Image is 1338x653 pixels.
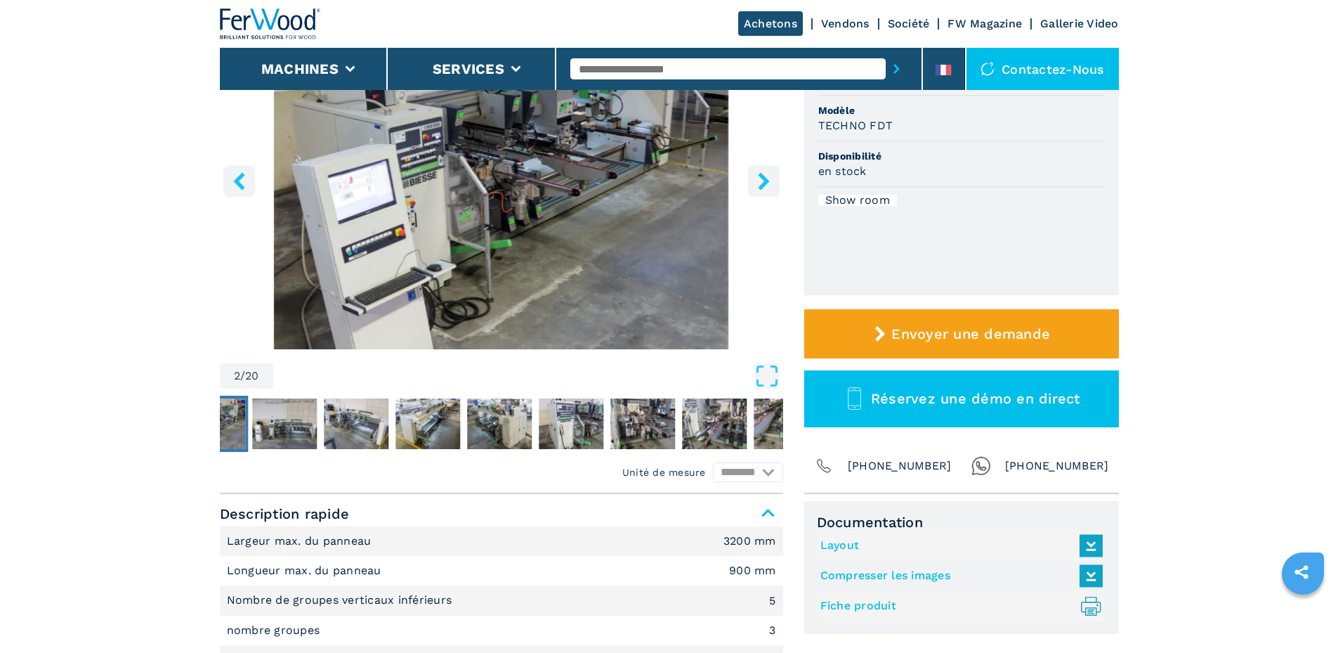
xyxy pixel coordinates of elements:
[848,456,952,476] span: [PHONE_NUMBER]
[220,8,321,39] img: Ferwood
[682,399,747,449] img: f1d73401136a59b8795e75e754fdb29f
[754,399,818,449] img: eb2735fc7cd691ada71ae3c7fff6dc12
[804,309,1119,358] button: Envoyer une demande
[324,399,388,449] img: 827b3afaac51f395c70a63c261e2c11e
[178,396,248,452] button: Go to Slide 2
[1284,555,1319,590] a: sharethis
[769,595,775,607] em: 5
[821,17,870,30] a: Vendons
[971,456,991,476] img: Whatsapp
[729,565,776,576] em: 900 mm
[738,11,803,36] a: Achetons
[818,103,1105,117] span: Modèle
[539,399,603,449] img: 676886e311ca6a11128e92e29aa5d5f7
[820,564,1096,588] a: Compresser les images
[748,165,780,197] button: right-button
[227,534,375,549] p: Largeur max. du panneau
[886,53,907,85] button: submit-button
[804,370,1119,427] button: Réservez une démo en direct
[814,456,834,476] img: Phone
[234,370,240,382] span: 2
[261,60,339,77] button: Machines
[751,396,821,452] button: Go to Slide 10
[820,534,1096,557] a: Layout
[723,536,776,547] em: 3200 mm
[220,501,783,526] span: Description rapide
[980,62,995,76] img: Contactez-nous
[769,625,775,636] em: 3
[947,17,1022,30] a: FW Magazine
[1278,590,1327,642] iframe: Chat
[220,8,783,349] img: Perceuse automatique BIESSE TECHNO FDT
[888,17,930,30] a: Société
[966,48,1119,90] div: Contactez-nous
[871,390,1080,407] span: Réservez une démo en direct
[818,163,867,179] h3: en stock
[1040,17,1119,30] a: Gallerie Video
[321,396,391,452] button: Go to Slide 4
[818,149,1105,163] span: Disponibilité
[622,465,706,479] em: Unité de mesure
[891,325,1050,342] span: Envoyer une demande
[277,363,780,389] button: Open Fullscreen
[395,399,460,449] img: 3628e831c1faa53bdf2717556cba2fd0
[467,399,532,449] img: b2c17ead1536484d46e8c8696a89a8f9
[245,370,259,382] span: 20
[679,396,749,452] button: Go to Slide 9
[220,8,783,349] div: Go to Slide 2
[536,396,606,452] button: Go to Slide 7
[227,593,456,608] p: Nombre de groupes verticaux inférieurs
[249,396,320,452] button: Go to Slide 3
[610,399,675,449] img: efb3f7692684ff7a919b9b679dcf76ea
[227,623,324,638] p: nombre groupes
[817,514,1106,531] span: Documentation
[820,595,1096,618] a: Fiche produit
[181,399,245,449] img: 82ab023539acbae999c47953c73f25c2
[464,396,534,452] button: Go to Slide 6
[1005,456,1109,476] span: [PHONE_NUMBER]
[227,563,385,578] p: Longueur max. du panneau
[240,370,245,382] span: /
[433,60,504,77] button: Services
[818,117,893,134] h3: TECHNO FDT
[223,165,255,197] button: left-button
[608,396,678,452] button: Go to Slide 8
[252,399,317,449] img: 8c51ebe70711868c1e4202fef16ce6a5
[178,396,741,452] nav: Thumbnail Navigation
[818,195,897,206] div: Show room
[393,396,463,452] button: Go to Slide 5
